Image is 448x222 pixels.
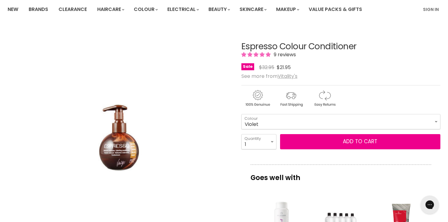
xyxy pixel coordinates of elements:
[259,64,274,71] span: $32.95
[66,58,172,218] img: Espresso Colour Conditioner
[24,3,53,16] a: Brands
[275,89,307,108] img: shipping.gif
[54,3,91,16] a: Clearance
[93,3,128,16] a: Haircare
[3,1,393,18] ul: Main menu
[272,3,303,16] a: Makeup
[3,3,23,16] a: New
[129,3,162,16] a: Colour
[308,89,341,108] img: returns.gif
[241,51,272,58] span: 5.00 stars
[280,134,440,149] button: Add to cart
[418,193,442,216] iframe: Gorgias live chat messenger
[241,63,254,70] span: Sale
[278,73,297,80] a: Vitality's
[251,165,431,185] p: Goes well with
[204,3,234,16] a: Beauty
[241,73,297,80] span: See more from
[241,42,440,51] h1: Espresso Colour Conditioner
[241,89,274,108] img: genuine.gif
[272,51,296,58] span: 9 reviews
[419,3,443,16] a: Sign In
[235,3,270,16] a: Skincare
[241,134,276,149] select: Quantity
[163,3,203,16] a: Electrical
[304,3,367,16] a: Value Packs & Gifts
[277,64,291,71] span: $21.95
